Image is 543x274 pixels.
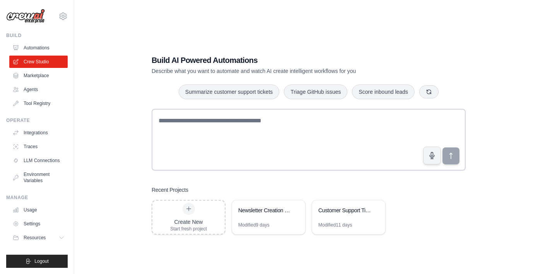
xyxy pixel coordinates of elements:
a: Marketplace [9,69,68,82]
a: Settings [9,218,68,230]
div: Manage [6,195,68,201]
a: Agents [9,83,68,96]
div: Customer Support Ticket Management System [318,206,371,214]
h1: Build AI Powered Automations [152,55,412,66]
a: Automations [9,42,68,54]
div: Operate [6,117,68,123]
h3: Recent Projects [152,186,188,194]
a: Integrations [9,127,68,139]
span: Logout [34,258,49,264]
a: Traces [9,140,68,153]
div: Start fresh project [170,226,207,232]
div: Modified 11 days [318,222,352,228]
div: Build [6,32,68,39]
p: Describe what you want to automate and watch AI create intelligent workflows for you [152,67,412,75]
div: Create New [170,218,207,226]
div: Newsletter Creation Crew [238,206,291,214]
button: Click to speak your automation idea [423,147,441,164]
button: Logout [6,255,68,268]
button: Score inbound leads [352,85,415,99]
button: Get new suggestions [419,85,439,98]
a: Usage [9,204,68,216]
a: Crew Studio [9,56,68,68]
a: LLM Connections [9,154,68,167]
a: Environment Variables [9,168,68,187]
span: Resources [24,235,46,241]
div: Modified 9 days [238,222,270,228]
img: Logo [6,9,45,24]
button: Summarize customer support tickets [179,85,279,99]
a: Tool Registry [9,97,68,110]
button: Triage GitHub issues [284,85,347,99]
button: Resources [9,232,68,244]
